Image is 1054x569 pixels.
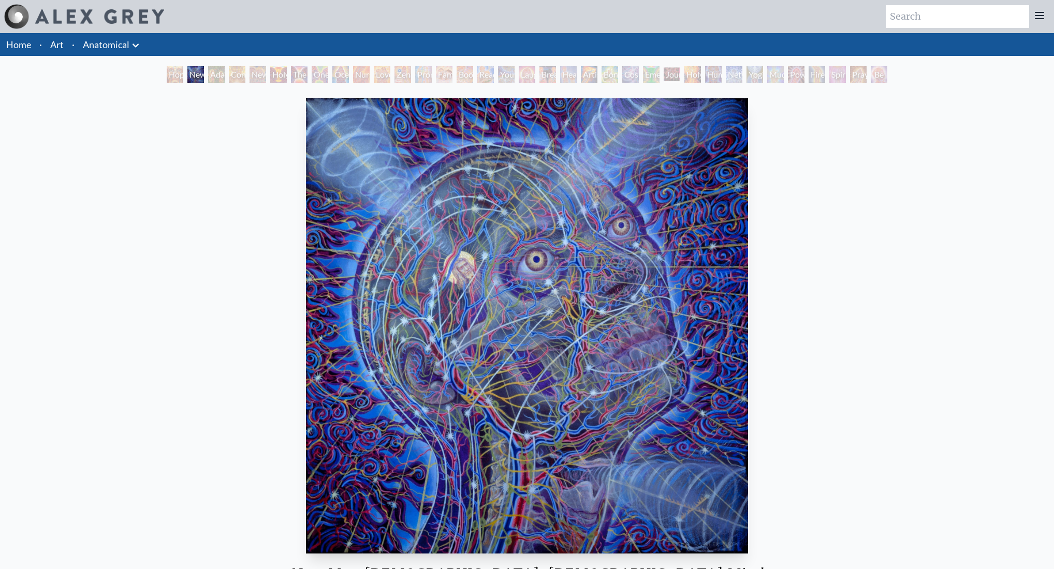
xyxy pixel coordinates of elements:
div: Adam & Eve [208,66,225,83]
div: Healing [560,66,577,83]
div: Boo-boo [457,66,473,83]
div: Bond [602,66,618,83]
div: One Taste [312,66,328,83]
div: Networks [726,66,742,83]
img: New-Man-4-Christ-Mind-1979-Alex-Grey-watermarked.jpg [306,98,748,553]
div: The Kiss [291,66,308,83]
div: Yogi & the Möbius Sphere [746,66,763,83]
a: Art [50,37,64,52]
li: · [35,33,46,56]
div: Firewalking [809,66,825,83]
div: Hope [167,66,183,83]
div: Spirit Animates the Flesh [829,66,846,83]
div: Family [436,66,452,83]
div: Nursing [353,66,370,83]
div: Cosmic Lovers [622,66,639,83]
div: Zena Lotus [394,66,411,83]
div: New Man [DEMOGRAPHIC_DATA]: [DEMOGRAPHIC_DATA] Mind [187,66,204,83]
div: New Man New Woman [250,66,266,83]
div: Love Circuit [374,66,390,83]
div: Praying Hands [850,66,867,83]
div: Journey of the Wounded Healer [664,66,680,83]
div: Holy Grail [270,66,287,83]
div: Holy Fire [684,66,701,83]
div: Contemplation [229,66,245,83]
div: Emerald Grail [643,66,660,83]
input: Search [886,5,1029,28]
div: Artist's Hand [581,66,597,83]
div: Breathing [539,66,556,83]
div: Human Geometry [705,66,722,83]
li: · [68,33,79,56]
div: Promise [415,66,432,83]
div: Mudra [767,66,784,83]
div: Reading [477,66,494,83]
a: Anatomical [83,37,129,52]
a: Home [6,39,31,50]
div: Young & Old [498,66,515,83]
div: Ocean of Love Bliss [332,66,349,83]
div: Be a Good Human Being [871,66,887,83]
div: Power to the Peaceful [788,66,804,83]
div: Laughing Man [519,66,535,83]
